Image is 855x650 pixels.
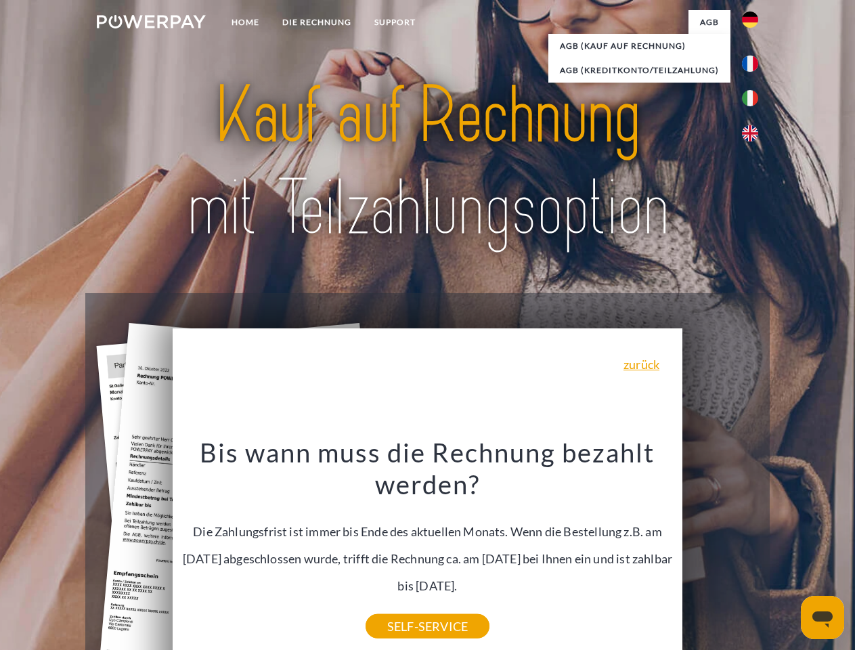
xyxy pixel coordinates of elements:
[181,436,675,501] h3: Bis wann muss die Rechnung bezahlt werden?
[220,10,271,35] a: Home
[623,358,659,370] a: zurück
[742,56,758,72] img: fr
[129,65,726,259] img: title-powerpay_de.svg
[688,10,730,35] a: agb
[801,596,844,639] iframe: Schaltfläche zum Öffnen des Messaging-Fensters
[366,614,489,638] a: SELF-SERVICE
[742,12,758,28] img: de
[548,34,730,58] a: AGB (Kauf auf Rechnung)
[271,10,363,35] a: DIE RECHNUNG
[742,125,758,142] img: en
[363,10,427,35] a: SUPPORT
[181,436,675,626] div: Die Zahlungsfrist ist immer bis Ende des aktuellen Monats. Wenn die Bestellung z.B. am [DATE] abg...
[97,15,206,28] img: logo-powerpay-white.svg
[548,58,730,83] a: AGB (Kreditkonto/Teilzahlung)
[742,90,758,106] img: it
